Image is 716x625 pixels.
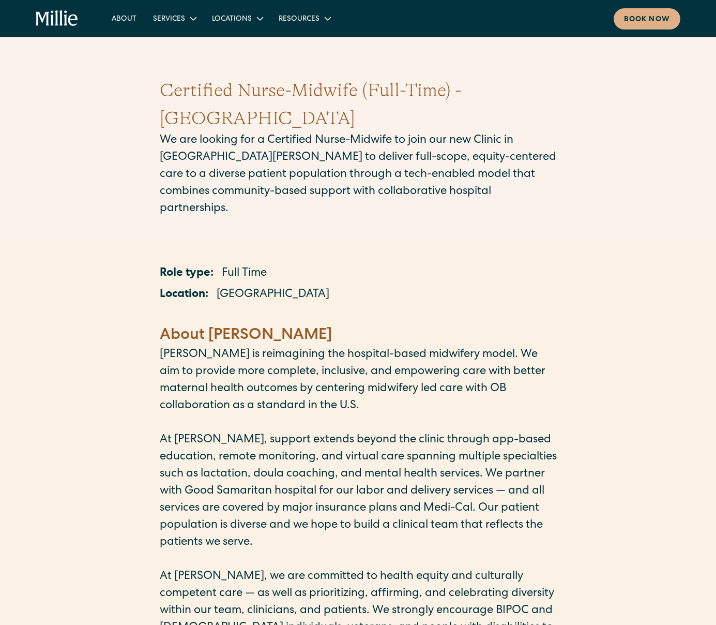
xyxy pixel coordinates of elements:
p: Role type: [160,265,214,282]
div: Services [145,10,204,27]
div: Book now [624,14,670,25]
p: ‍ [160,415,557,432]
p: [GEOGRAPHIC_DATA] [217,287,329,304]
div: Services [153,14,185,25]
p: We are looking for a Certified Nurse-Midwife to join our new Clinic in [GEOGRAPHIC_DATA][PERSON_N... [160,132,557,218]
p: Full Time [222,265,267,282]
div: Locations [212,14,252,25]
p: Location: [160,287,208,304]
div: Locations [204,10,270,27]
a: home [36,10,78,27]
p: At [PERSON_NAME], support extends beyond the clinic through app-based education, remote monitorin... [160,432,557,552]
a: Book now [614,8,680,29]
p: ‍ [160,552,557,569]
strong: About [PERSON_NAME] [160,328,332,344]
div: Resources [279,14,319,25]
p: [PERSON_NAME] is reimagining the hospital-based midwifery model. We aim to provide more complete,... [160,347,557,415]
a: About [103,10,145,27]
h1: Certified Nurse-Midwife (Full-Time) - [GEOGRAPHIC_DATA] [160,77,557,132]
p: ‍ [160,308,557,325]
div: Resources [270,10,338,27]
